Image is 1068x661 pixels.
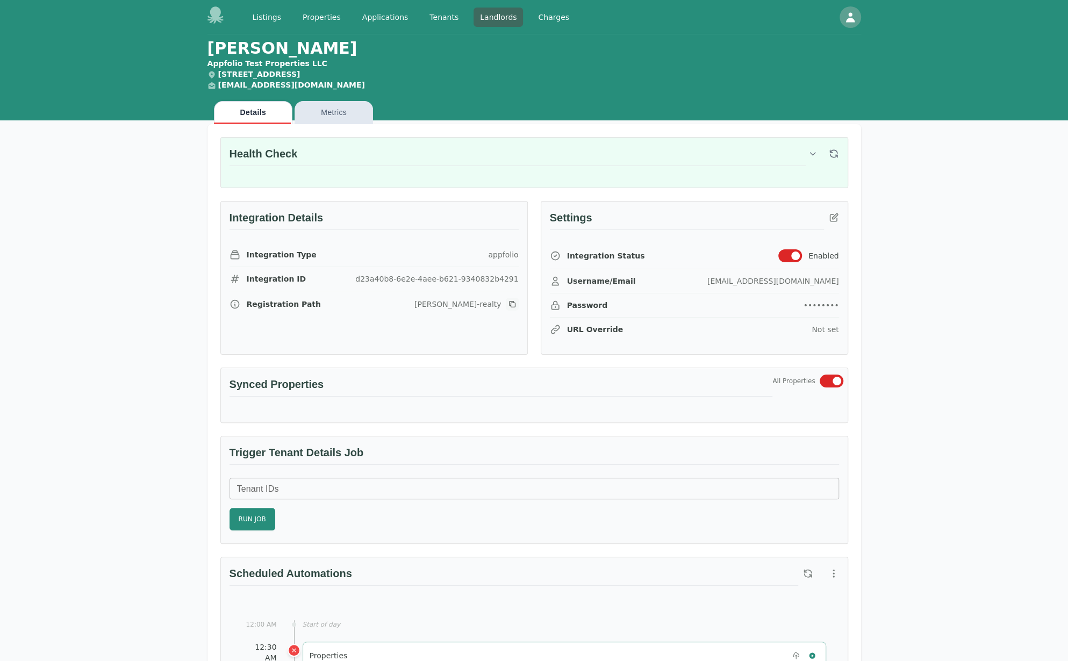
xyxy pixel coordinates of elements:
span: Enabled [808,250,839,261]
div: Not set [812,324,838,335]
div: Start of day [303,620,826,629]
h3: Integration Details [230,210,519,230]
h3: Trigger Tenant Details Job [230,445,839,465]
button: Run Job [230,508,275,530]
button: Edit integration credentials [824,208,843,227]
a: Charges [532,8,576,27]
a: Listings [246,8,288,27]
h3: Scheduled Automations [230,566,798,586]
div: Appfolio Test Properties LLC [207,58,374,69]
button: Copy registration link [506,298,519,311]
h1: [PERSON_NAME] [207,39,374,90]
span: URL Override [567,324,623,335]
button: Switch to select specific properties [820,375,843,387]
span: Registration Path [247,299,321,310]
div: Properties was scheduled for 12:30 AM but missed its scheduled time and hasn't run [288,644,300,657]
span: [STREET_ADDRESS] [207,70,300,78]
button: Refresh health check [824,144,843,163]
button: Details [214,101,293,124]
a: Applications [356,8,415,27]
div: •••••••• [803,300,838,311]
span: Integration ID [247,274,306,284]
a: [EMAIL_ADDRESS][DOMAIN_NAME] [218,81,365,89]
button: Metrics [295,101,373,124]
span: Integration Type [247,249,317,260]
h5: Properties [310,650,348,661]
div: [EMAIL_ADDRESS][DOMAIN_NAME] [707,276,839,286]
h3: Synced Properties [230,377,773,397]
div: appfolio [488,249,518,260]
div: d23a40b8-6e2e-4aee-b621-9340832b4291 [355,274,518,284]
span: Password [567,300,607,311]
button: More options [824,564,843,583]
span: Integration Status [567,250,645,261]
a: Tenants [423,8,465,27]
div: [PERSON_NAME]-realty [414,299,501,310]
a: Properties [296,8,347,27]
h3: Settings [550,210,824,230]
div: 12:00 AM [242,620,277,629]
h3: Health Check [230,146,806,166]
span: All Properties [772,377,815,385]
a: Landlords [474,8,523,27]
button: Refresh scheduled automations [798,564,818,583]
span: Username/Email [567,276,636,286]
